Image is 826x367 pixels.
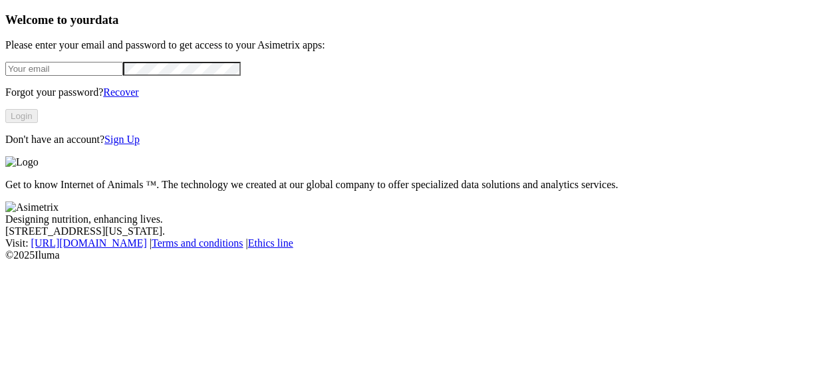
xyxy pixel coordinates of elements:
a: Terms and conditions [152,237,243,249]
p: Forgot your password? [5,86,821,98]
div: [STREET_ADDRESS][US_STATE]. [5,225,821,237]
span: data [95,13,118,27]
a: [URL][DOMAIN_NAME] [31,237,147,249]
a: Recover [103,86,138,98]
p: Get to know Internet of Animals ™. The technology we created at our global company to offer speci... [5,179,821,191]
img: Logo [5,156,39,168]
div: Visit : | | [5,237,821,249]
img: Asimetrix [5,201,59,213]
button: Login [5,109,38,123]
p: Please enter your email and password to get access to your Asimetrix apps: [5,39,821,51]
div: © 2025 Iluma [5,249,821,261]
a: Ethics line [248,237,293,249]
p: Don't have an account? [5,134,821,146]
input: Your email [5,62,123,76]
h3: Welcome to your [5,13,821,27]
a: Sign Up [104,134,140,145]
div: Designing nutrition, enhancing lives. [5,213,821,225]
